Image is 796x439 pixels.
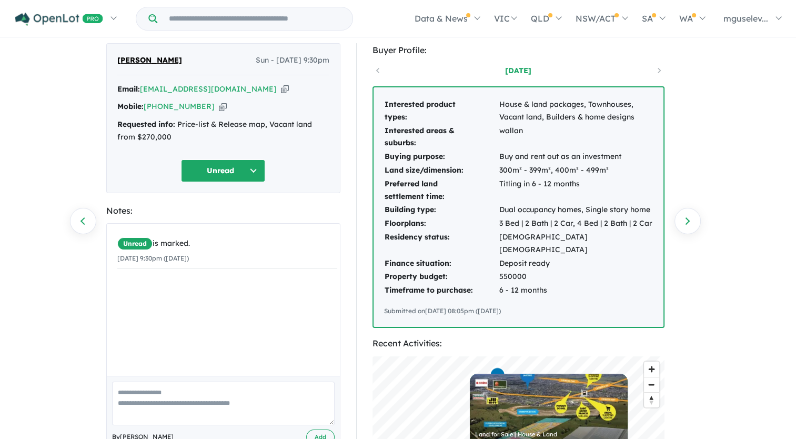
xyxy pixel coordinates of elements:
td: Dual occupancy homes, Single story home [499,203,653,217]
small: [DATE] 9:30pm ([DATE]) [117,254,189,262]
button: Zoom in [644,362,659,377]
a: [EMAIL_ADDRESS][DOMAIN_NAME] [140,84,277,94]
div: Submitted on [DATE] 08:05pm ([DATE]) [384,306,653,316]
td: Interested product types: [384,98,499,124]
span: Sun - [DATE] 9:30pm [256,54,329,67]
strong: Requested info: [117,119,175,129]
td: 6 - 12 months [499,284,653,297]
img: Openlot PRO Logo White [15,13,103,26]
td: Floorplans: [384,217,499,231]
button: Copy [219,101,227,112]
strong: Mobile: [117,102,144,111]
a: [PHONE_NUMBER] [144,102,215,111]
td: wallan [499,124,653,151]
td: Deposit ready [499,257,653,271]
td: 550000 [499,270,653,284]
td: Property budget: [384,270,499,284]
td: Finance situation: [384,257,499,271]
td: Residency status: [384,231,499,257]
div: Buyer Profile: [372,43,664,57]
span: mguselev... [723,13,768,24]
div: Map marker [489,367,505,386]
button: Reset bearing to north [644,392,659,407]
td: Building type: [384,203,499,217]
td: Titling in 6 - 12 months [499,177,653,204]
span: [PERSON_NAME] [117,54,182,67]
strong: Email: [117,84,140,94]
td: House & land packages, Townhouses, Vacant land, Builders & home designs [499,98,653,124]
div: Notes: [106,204,340,218]
td: Interested areas & suburbs: [384,124,499,151]
td: Timeframe to purchase: [384,284,499,297]
input: Try estate name, suburb, builder or developer [159,7,350,30]
div: is marked. [117,237,337,250]
td: [DEMOGRAPHIC_DATA] [DEMOGRAPHIC_DATA] [499,231,653,257]
td: 300m² - 399m², 400m² - 499m² [499,164,653,177]
td: Buying purpose: [384,150,499,164]
button: Copy [281,84,289,95]
span: Unread [117,237,153,250]
td: Buy and rent out as an investment [499,150,653,164]
div: Recent Activities: [372,336,664,351]
button: Unread [181,159,265,182]
div: Price-list & Release map, Vacant land from $270,000 [117,118,329,144]
a: [DATE] [473,65,563,76]
td: Land size/dimension: [384,164,499,177]
td: Preferred land settlement time: [384,177,499,204]
div: Land for Sale | House & Land [475,432,622,437]
button: Zoom out [644,377,659,392]
td: 3 Bed | 2 Bath | 2 Car, 4 Bed | 2 Bath | 2 Car [499,217,653,231]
